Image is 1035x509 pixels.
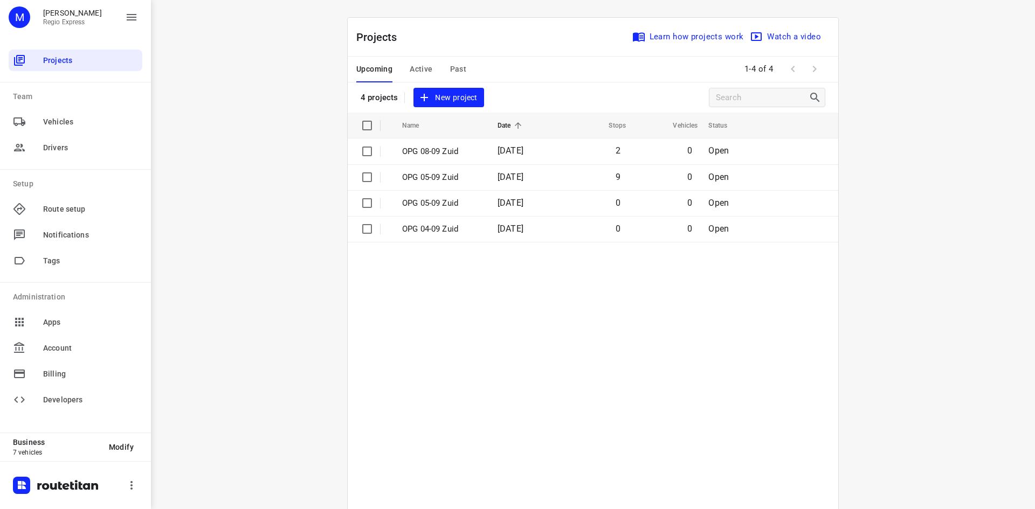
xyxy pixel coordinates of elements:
span: Billing [43,368,138,380]
div: Search [809,91,825,104]
p: Business [13,438,100,447]
span: [DATE] [498,224,523,234]
p: Max Bisseling [43,9,102,17]
span: Route setup [43,204,138,215]
div: Drivers [9,137,142,158]
div: Route setup [9,198,142,220]
button: Modify [100,437,142,457]
span: Projects [43,55,138,66]
p: Projects [356,29,406,45]
span: 0 [687,198,692,208]
span: Open [708,224,729,234]
span: 0 [687,224,692,234]
p: OPG 08-09 Zuid [402,145,481,158]
div: Notifications [9,224,142,246]
p: Administration [13,291,142,303]
span: Upcoming [356,62,392,76]
div: M [9,6,30,28]
div: Account [9,337,142,359]
span: Notifications [43,229,138,241]
span: Vehicles [43,116,138,128]
span: Open [708,198,729,208]
span: Status [708,119,741,132]
span: 1-4 of 4 [740,58,778,81]
p: 7 vehicles [13,449,100,456]
span: Open [708,145,729,156]
div: Developers [9,389,142,410]
span: Stops [595,119,626,132]
div: Apps [9,311,142,333]
span: Open [708,172,729,182]
p: Regio Express [43,18,102,26]
span: Apps [43,317,138,328]
p: Team [13,91,142,102]
span: 0 [616,224,620,234]
span: 0 [687,145,692,156]
span: Name [402,119,433,132]
p: 4 projects [361,93,398,102]
span: 9 [616,172,620,182]
div: Tags [9,250,142,271]
span: Past [450,62,467,76]
p: OPG 04-09 Zuid [402,223,481,235]
span: 0 [616,198,620,208]
span: [DATE] [498,172,523,182]
span: Tags [43,255,138,267]
span: Drivers [43,142,138,154]
span: Active [410,62,432,76]
span: Modify [109,443,134,451]
input: Search projects [716,89,809,106]
span: Previous Page [782,58,804,80]
span: New project [420,91,477,104]
span: 0 [687,172,692,182]
button: New project [413,88,484,108]
span: Vehicles [659,119,698,132]
span: Date [498,119,525,132]
div: Billing [9,363,142,385]
span: 2 [616,145,620,156]
div: Projects [9,50,142,71]
span: [DATE] [498,145,523,156]
div: Vehicles [9,111,142,133]
span: Developers [43,394,138,406]
p: OPG 05-09 Zuid [402,197,481,210]
span: Next Page [804,58,825,80]
span: Account [43,343,138,354]
p: Setup [13,178,142,190]
span: [DATE] [498,198,523,208]
p: OPG 05-09 Zuid [402,171,481,184]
